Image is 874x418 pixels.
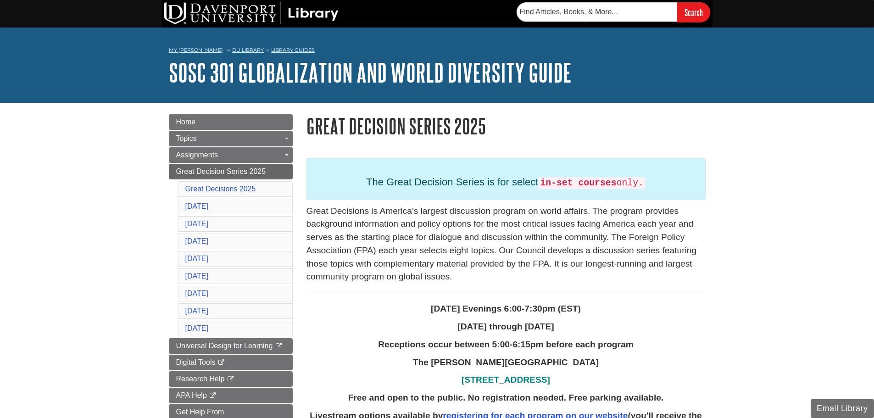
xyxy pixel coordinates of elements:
span: Digital Tools [176,358,216,366]
a: [DATE] [185,255,208,262]
i: This link opens in a new window [209,393,217,399]
form: Searches DU Library's articles, books, and more [517,2,710,22]
a: Assignments [169,147,293,163]
span: Topics [176,134,197,142]
span: APA Help [176,391,207,399]
a: [DATE] [185,324,208,332]
nav: breadcrumb [169,44,706,59]
a: Home [169,114,293,130]
u: in-set courses [540,178,616,188]
button: Email Library [811,399,874,418]
span: Home [176,118,196,126]
strong: [STREET_ADDRESS] [462,375,550,385]
i: This link opens in a new window [275,343,283,349]
a: [DATE] [185,307,208,315]
a: [DATE] [185,202,208,210]
a: My [PERSON_NAME] [169,46,223,54]
strong: Free and open to the public. No registration needed. Free parking available. [348,393,664,402]
p: Great Decisions is America’s largest discussion program on world affairs. The program provides ba... [306,205,706,284]
i: This link opens in a new window [217,360,225,366]
strong: [DATE] through [DATE] [457,322,554,331]
code: only. [538,177,646,189]
a: APA Help [169,388,293,403]
strong: Receptions occur between 5:00-6:15pm before each program [378,340,634,349]
a: [DATE] [185,290,208,297]
a: Great Decision Series 2025 [169,164,293,179]
h1: Great Decision Series 2025 [306,114,706,138]
a: SOSC 301 Globalization and World Diversity Guide [169,58,572,87]
a: [DATE] [185,237,208,245]
span: The Great Decision Series is for select [366,176,646,188]
a: [DATE] [185,272,208,280]
input: Search [677,2,710,22]
img: DU Library [164,2,339,24]
a: Research Help [169,371,293,387]
a: Universal Design for Learning [169,338,293,354]
span: Assignments [176,151,218,159]
a: Great Decisions 2025 [185,185,256,193]
span: Research Help [176,375,225,383]
a: Library Guides [271,47,315,53]
span: Great Decision Series 2025 [176,167,266,175]
a: Digital Tools [169,355,293,370]
i: This link opens in a new window [227,376,234,382]
a: Topics [169,131,293,146]
strong: The [PERSON_NAME][GEOGRAPHIC_DATA] [413,357,599,367]
a: [DATE] [185,220,208,228]
strong: [DATE] Evenings 6:00-7:30pm (EST) [431,304,581,313]
a: DU Library [232,47,264,53]
input: Find Articles, Books, & More... [517,2,677,22]
span: Universal Design for Learning [176,342,273,350]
